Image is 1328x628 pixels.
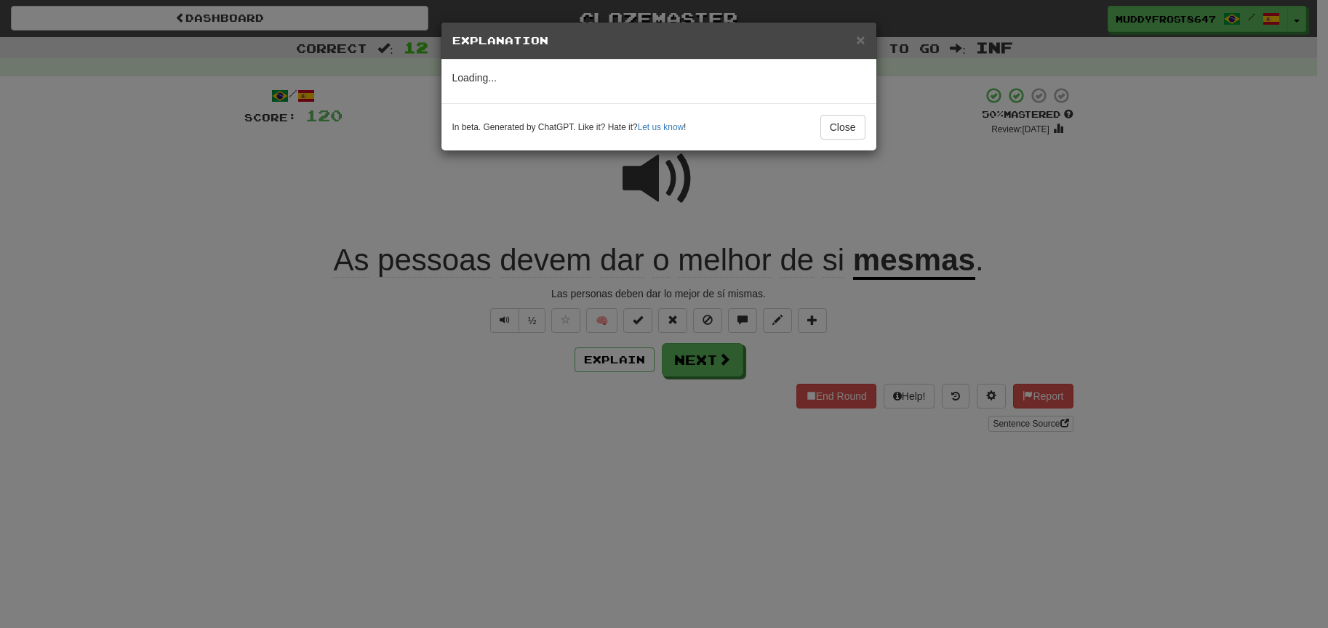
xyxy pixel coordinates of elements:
button: Close [856,32,865,47]
a: Let us know [638,122,684,132]
span: × [856,31,865,48]
button: Close [820,115,865,140]
h5: Explanation [452,33,865,48]
p: Loading... [452,71,865,85]
small: In beta. Generated by ChatGPT. Like it? Hate it? ! [452,121,687,134]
